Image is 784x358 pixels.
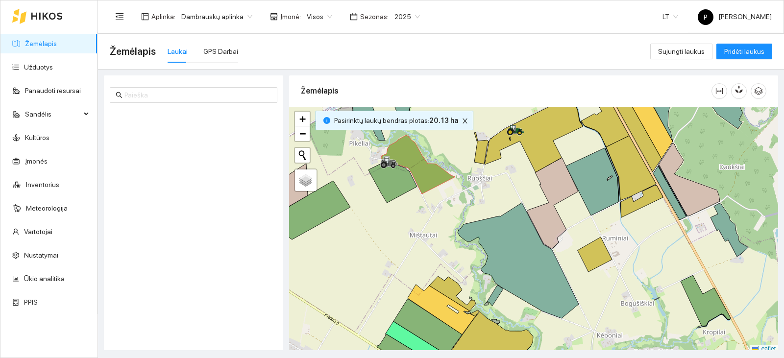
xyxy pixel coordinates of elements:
[698,13,772,21] span: [PERSON_NAME]
[394,9,420,24] span: 2025
[24,251,58,259] a: Nustatymai
[270,13,278,21] span: shop
[711,83,727,99] button: column-width
[295,148,310,163] button: Initiate a new search
[460,118,470,124] span: close
[350,13,358,21] span: calendar
[299,113,306,125] span: +
[295,169,317,191] a: Layers
[724,46,764,57] span: Pridėti laukus
[24,63,53,71] a: Užduotys
[24,228,52,236] a: Vartotojai
[716,44,772,59] button: Pridėti laukus
[712,87,727,95] span: column-width
[323,117,330,124] span: info-circle
[25,104,81,124] span: Sandėlis
[24,275,65,283] a: Ūkio analitika
[115,12,124,21] span: menu-fold
[295,112,310,126] a: Zoom in
[26,204,68,212] a: Meteorologija
[124,90,271,100] input: Paieška
[658,46,705,57] span: Sujungti laukus
[299,127,306,140] span: −
[168,46,188,57] div: Laukai
[334,115,458,126] span: Pasirinktų laukų bendras plotas :
[650,48,712,55] a: Sujungti laukus
[181,9,252,24] span: Dambrauskų aplinka
[280,11,301,22] span: Įmonė :
[650,44,712,59] button: Sujungti laukus
[307,9,332,24] span: Visos
[704,9,708,25] span: P
[25,134,49,142] a: Kultūros
[26,181,59,189] a: Inventorius
[141,13,149,21] span: layout
[459,115,471,127] button: close
[360,11,389,22] span: Sezonas :
[110,7,129,26] button: menu-fold
[662,9,678,24] span: LT
[25,157,48,165] a: Įmonės
[24,298,38,306] a: PPIS
[110,44,156,59] span: Žemėlapis
[203,46,238,57] div: GPS Darbai
[295,126,310,141] a: Zoom out
[429,117,458,124] b: 20.13 ha
[25,40,57,48] a: Žemėlapis
[752,345,776,352] a: Leaflet
[116,92,122,98] span: search
[25,87,81,95] a: Panaudoti resursai
[151,11,175,22] span: Aplinka :
[716,48,772,55] a: Pridėti laukus
[301,77,711,105] div: Žemėlapis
